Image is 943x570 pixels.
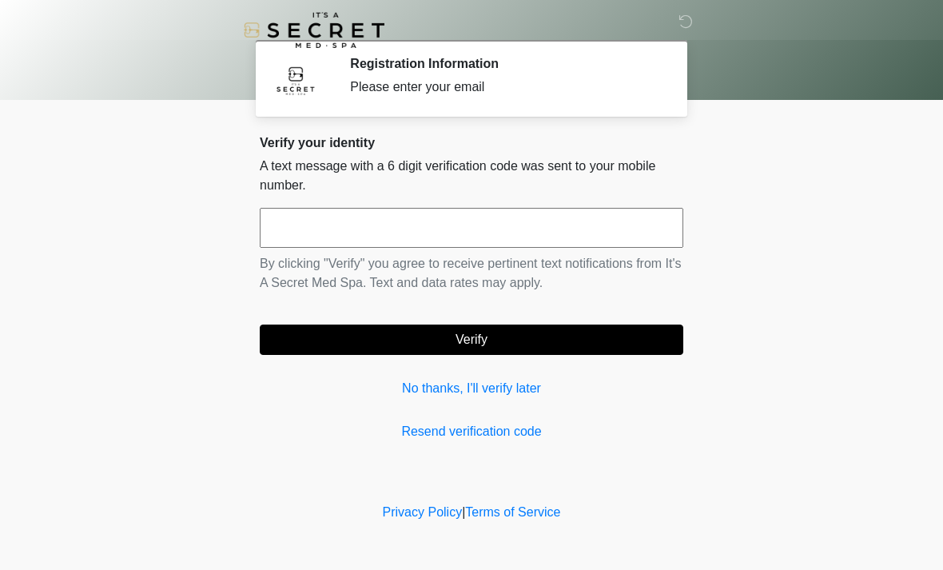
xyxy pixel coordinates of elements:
[350,78,659,97] div: Please enter your email
[260,325,683,355] button: Verify
[465,505,560,519] a: Terms of Service
[350,56,659,71] h2: Registration Information
[462,505,465,519] a: |
[272,56,320,104] img: Agent Avatar
[260,379,683,398] a: No thanks, I'll verify later
[260,135,683,150] h2: Verify your identity
[244,12,384,48] img: It's A Secret Med Spa Logo
[260,254,683,293] p: By clicking "Verify" you agree to receive pertinent text notifications from It's A Secret Med Spa...
[260,157,683,195] p: A text message with a 6 digit verification code was sent to your mobile number.
[383,505,463,519] a: Privacy Policy
[260,422,683,441] a: Resend verification code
